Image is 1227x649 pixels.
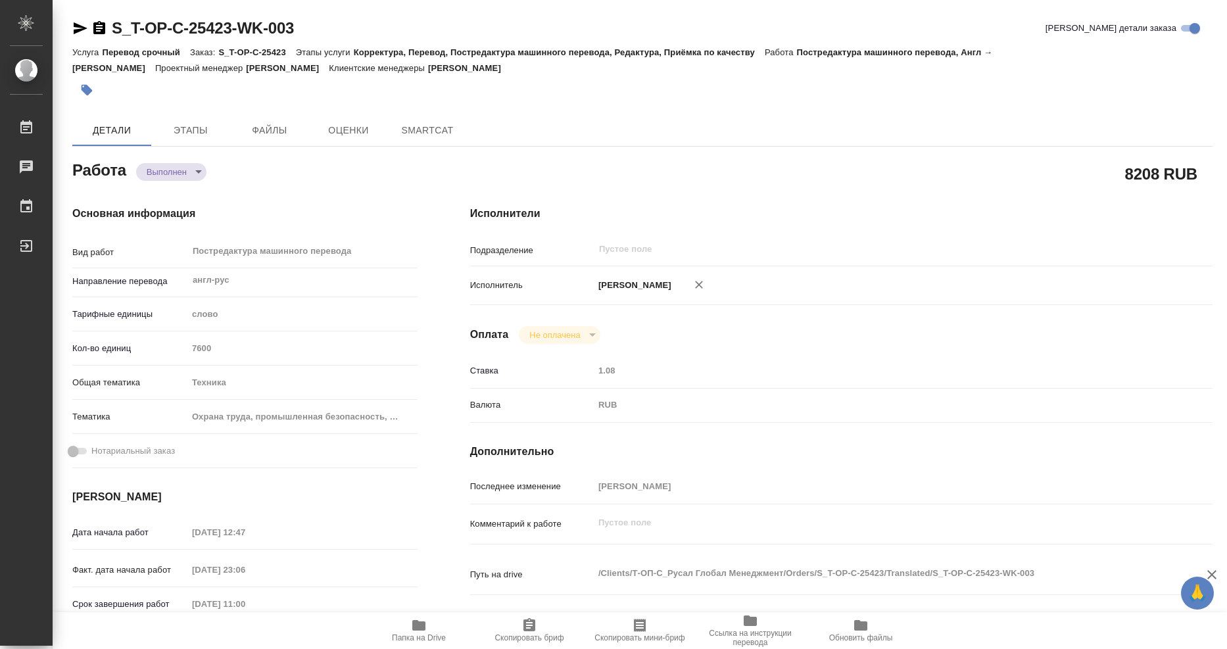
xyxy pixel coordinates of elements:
[470,480,594,493] p: Последнее изменение
[72,376,187,389] p: Общая тематика
[585,612,695,649] button: Скопировать мини-бриф
[218,47,295,57] p: S_T-OP-C-25423
[392,633,446,642] span: Папка на Drive
[470,444,1213,460] h4: Дополнительно
[72,76,101,105] button: Добавить тэг
[136,163,206,181] div: Выполнен
[246,63,329,73] p: [PERSON_NAME]
[72,564,187,577] p: Факт. дата начала работ
[354,47,765,57] p: Корректура, Перевод, Постредактура машинного перевода, Редактура, Приёмка по качеству
[1181,577,1214,610] button: 🙏
[765,47,797,57] p: Работа
[594,361,1151,380] input: Пустое поле
[829,633,893,642] span: Обновить файлы
[685,270,713,299] button: Удалить исполнителя
[102,47,190,57] p: Перевод срочный
[1186,579,1209,607] span: 🙏
[396,122,459,139] span: SmartCat
[91,20,107,36] button: Скопировать ссылку
[474,612,585,649] button: Скопировать бриф
[91,445,175,458] span: Нотариальный заказ
[159,122,222,139] span: Этапы
[806,612,916,649] button: Обновить файлы
[187,594,302,613] input: Пустое поле
[470,279,594,292] p: Исполнитель
[187,372,418,394] div: Техника
[187,339,418,358] input: Пустое поле
[470,244,594,257] p: Подразделение
[72,246,187,259] p: Вид работ
[470,398,594,412] p: Валюта
[329,63,428,73] p: Клиентские менеджеры
[594,279,671,292] p: [PERSON_NAME]
[296,47,354,57] p: Этапы услуги
[519,326,600,344] div: Выполнен
[598,241,1120,257] input: Пустое поле
[72,308,187,321] p: Тарифные единицы
[143,166,191,178] button: Выполнен
[72,47,102,57] p: Услуга
[72,489,418,505] h4: [PERSON_NAME]
[470,364,594,377] p: Ставка
[72,526,187,539] p: Дата начала работ
[72,157,126,181] h2: Работа
[594,562,1151,585] textarea: /Clients/Т-ОП-С_Русал Глобал Менеджмент/Orders/S_T-OP-C-25423/Translated/S_T-OP-C-25423-WK-003
[470,517,594,531] p: Комментарий к работе
[594,394,1151,416] div: RUB
[72,598,187,611] p: Срок завершения работ
[190,47,218,57] p: Заказ:
[428,63,511,73] p: [PERSON_NAME]
[1125,162,1197,185] h2: 8208 RUB
[494,633,564,642] span: Скопировать бриф
[525,329,584,341] button: Не оплачена
[470,206,1213,222] h4: Исполнители
[238,122,301,139] span: Файлы
[1046,22,1176,35] span: [PERSON_NAME] детали заказа
[187,523,302,542] input: Пустое поле
[470,568,594,581] p: Путь на drive
[72,410,187,423] p: Тематика
[470,327,509,343] h4: Оплата
[187,406,418,428] div: Охрана труда, промышленная безопасность, экология и стандартизация
[155,63,246,73] p: Проектный менеджер
[72,275,187,288] p: Направление перевода
[364,612,474,649] button: Папка на Drive
[594,633,685,642] span: Скопировать мини-бриф
[703,629,798,647] span: Ссылка на инструкции перевода
[317,122,380,139] span: Оценки
[72,20,88,36] button: Скопировать ссылку для ЯМессенджера
[112,19,294,37] a: S_T-OP-C-25423-WK-003
[187,560,302,579] input: Пустое поле
[72,206,418,222] h4: Основная информация
[594,477,1151,496] input: Пустое поле
[80,122,143,139] span: Детали
[695,612,806,649] button: Ссылка на инструкции перевода
[187,303,418,325] div: слово
[72,342,187,355] p: Кол-во единиц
